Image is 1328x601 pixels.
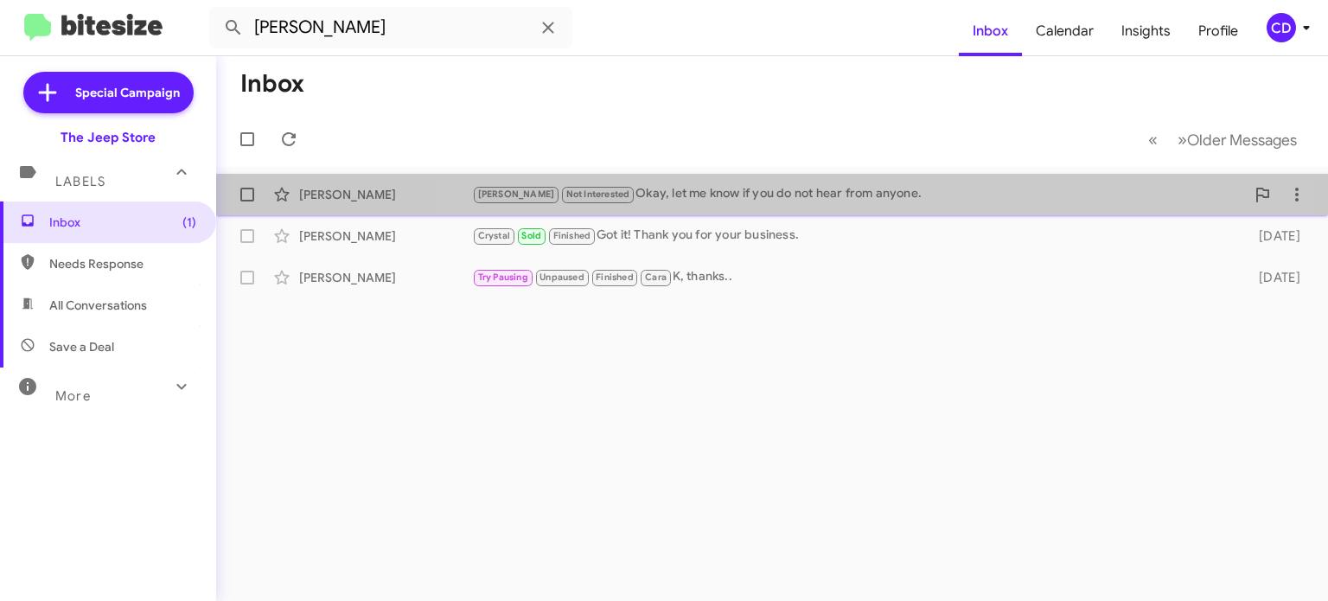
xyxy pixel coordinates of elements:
[521,230,541,241] span: Sold
[539,272,584,283] span: Unpaused
[478,272,528,283] span: Try Pausing
[61,129,156,146] div: The Jeep Store
[55,174,105,189] span: Labels
[553,230,591,241] span: Finished
[1237,227,1314,245] div: [DATE]
[55,388,91,404] span: More
[49,214,196,231] span: Inbox
[49,297,147,314] span: All Conversations
[1178,129,1187,150] span: »
[299,186,472,203] div: [PERSON_NAME]
[1184,6,1252,56] a: Profile
[1187,131,1297,150] span: Older Messages
[472,267,1237,287] div: K, thanks..
[566,189,630,200] span: Not Interested
[1237,269,1314,286] div: [DATE]
[478,189,555,200] span: [PERSON_NAME]
[299,227,472,245] div: [PERSON_NAME]
[299,269,472,286] div: [PERSON_NAME]
[645,272,667,283] span: Cara
[23,72,194,113] a: Special Campaign
[1138,122,1168,157] button: Previous
[49,338,114,355] span: Save a Deal
[1252,13,1309,42] button: CD
[1267,13,1296,42] div: CD
[959,6,1022,56] a: Inbox
[478,230,510,241] span: Crystal
[1148,129,1158,150] span: «
[472,226,1237,246] div: Got it! Thank you for your business.
[182,214,196,231] span: (1)
[1139,122,1307,157] nav: Page navigation example
[1022,6,1108,56] a: Calendar
[49,255,196,272] span: Needs Response
[240,70,304,98] h1: Inbox
[1167,122,1307,157] button: Next
[209,7,572,48] input: Search
[472,184,1245,204] div: Okay, let me know if you do not hear from anyone.
[596,272,634,283] span: Finished
[1108,6,1184,56] a: Insights
[75,84,180,101] span: Special Campaign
